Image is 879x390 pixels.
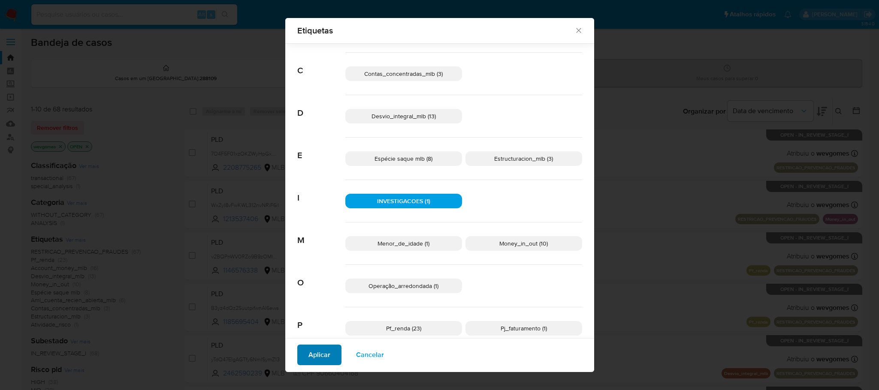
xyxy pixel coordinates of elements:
[297,138,345,161] span: E
[369,282,438,290] span: Operação_arredondada (1)
[345,194,462,208] div: INVESTIGACOES (1)
[501,324,547,333] span: Pj_faturamento (1)
[345,345,395,365] button: Cancelar
[297,307,345,330] span: P
[375,154,432,163] span: Espécie saque mlb (8)
[297,26,575,35] span: Etiquetas
[356,345,384,364] span: Cancelar
[372,112,436,120] span: Desvio_integral_mlb (13)
[378,239,429,248] span: Menor_de_idade (1)
[345,236,462,251] div: Menor_de_idade (1)
[465,236,582,251] div: Money_in_out (10)
[345,321,462,336] div: Pf_renda (23)
[345,109,462,123] div: Desvio_integral_mlb (13)
[345,279,462,293] div: Operação_arredondada (1)
[297,265,345,288] span: O
[345,66,462,81] div: Contas_concentradas_mlb (3)
[364,69,443,78] span: Contas_concentradas_mlb (3)
[297,222,345,246] span: M
[465,151,582,166] div: Estructuracion_mlb (3)
[297,95,345,118] span: D
[465,321,582,336] div: Pj_faturamento (1)
[574,26,582,34] button: Fechar
[297,53,345,76] span: C
[308,345,330,364] span: Aplicar
[386,324,421,333] span: Pf_renda (23)
[297,180,345,203] span: I
[345,151,462,166] div: Espécie saque mlb (8)
[377,197,430,205] span: INVESTIGACOES (1)
[297,345,341,365] button: Aplicar
[499,239,548,248] span: Money_in_out (10)
[494,154,553,163] span: Estructuracion_mlb (3)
